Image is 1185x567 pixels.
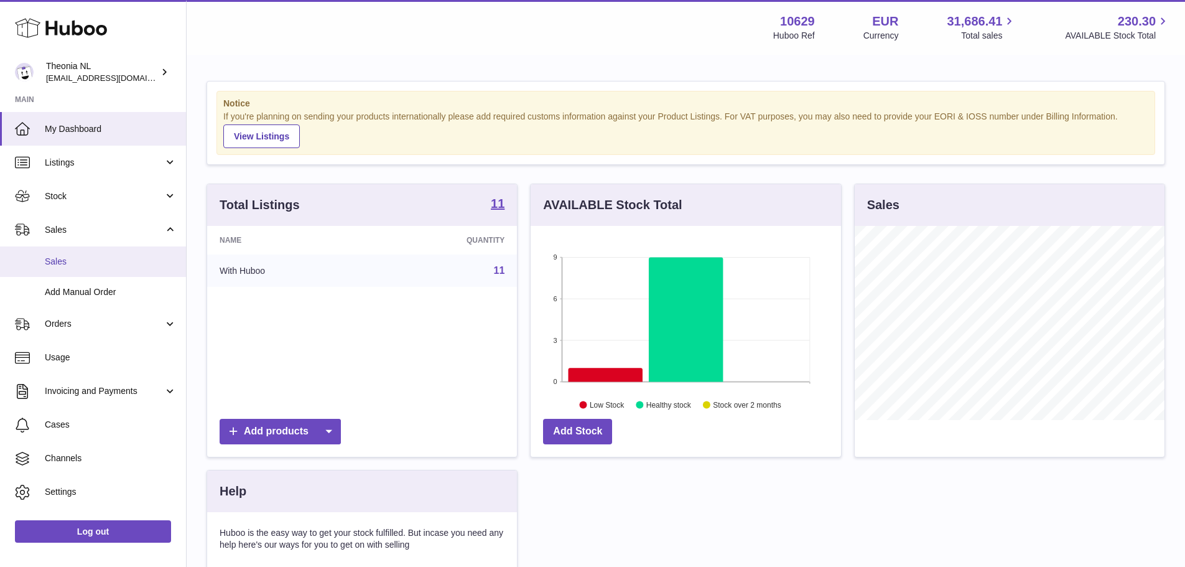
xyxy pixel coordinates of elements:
a: Add products [220,419,341,444]
span: Sales [45,256,177,268]
strong: 11 [491,197,504,210]
a: Log out [15,520,171,543]
a: 11 [494,265,505,276]
span: Channels [45,452,177,464]
div: If you're planning on sending your products internationally please add required customs informati... [223,111,1148,148]
p: Huboo is the easy way to get your stock fulfilled. But incase you need any help here's our ways f... [220,527,504,551]
span: AVAILABLE Stock Total [1065,30,1170,42]
h3: Sales [867,197,899,213]
text: 0 [554,378,557,385]
span: My Dashboard [45,123,177,135]
text: Stock over 2 months [713,400,781,409]
span: [EMAIL_ADDRESS][DOMAIN_NAME] [46,73,183,83]
strong: Notice [223,98,1148,110]
span: Cases [45,419,177,431]
span: Settings [45,486,177,498]
th: Name [207,226,371,255]
a: 11 [491,197,504,212]
span: Total sales [961,30,1016,42]
a: 31,686.41 Total sales [947,13,1016,42]
td: With Huboo [207,255,371,287]
strong: 10629 [780,13,815,30]
h3: Total Listings [220,197,300,213]
text: 6 [554,295,557,302]
span: 230.30 [1118,13,1156,30]
strong: EUR [872,13,898,30]
a: Add Stock [543,419,612,444]
text: Low Stock [590,400,625,409]
text: 3 [554,336,557,344]
span: Stock [45,190,164,202]
text: Healthy stock [646,400,692,409]
span: Sales [45,224,164,236]
a: 230.30 AVAILABLE Stock Total [1065,13,1170,42]
th: Quantity [371,226,517,255]
h3: AVAILABLE Stock Total [543,197,682,213]
span: Usage [45,352,177,363]
span: Listings [45,157,164,169]
div: Theonia NL [46,60,158,84]
img: info@wholesomegoods.eu [15,63,34,82]
h3: Help [220,483,246,500]
span: Orders [45,318,164,330]
div: Huboo Ref [773,30,815,42]
span: 31,686.41 [947,13,1002,30]
div: Currency [863,30,899,42]
span: Add Manual Order [45,286,177,298]
span: Invoicing and Payments [45,385,164,397]
text: 9 [554,253,557,261]
a: View Listings [223,124,300,148]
